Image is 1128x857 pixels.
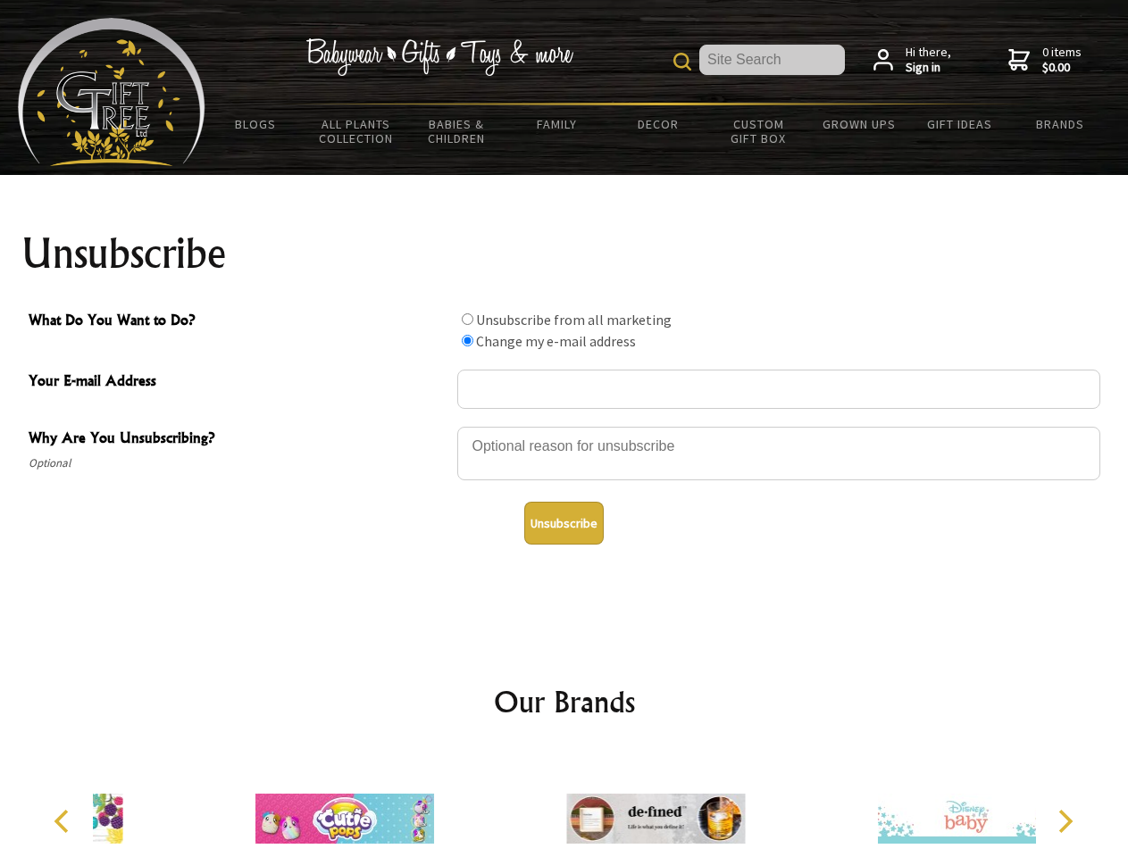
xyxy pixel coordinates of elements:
[808,105,909,143] a: Grown Ups
[1008,45,1082,76] a: 0 items$0.00
[906,45,951,76] span: Hi there,
[36,680,1093,723] h2: Our Brands
[462,313,473,325] input: What Do You Want to Do?
[1045,802,1084,841] button: Next
[476,311,672,329] label: Unsubscribe from all marketing
[305,38,573,76] img: Babywear - Gifts - Toys & more
[607,105,708,143] a: Decor
[524,502,604,545] button: Unsubscribe
[708,105,809,157] a: Custom Gift Box
[1042,60,1082,76] strong: $0.00
[21,232,1107,275] h1: Unsubscribe
[457,370,1100,409] input: Your E-mail Address
[873,45,951,76] a: Hi there,Sign in
[673,53,691,71] img: product search
[1042,44,1082,76] span: 0 items
[507,105,608,143] a: Family
[909,105,1010,143] a: Gift Ideas
[29,427,448,453] span: Why Are You Unsubscribing?
[457,427,1100,480] textarea: Why Are You Unsubscribing?
[699,45,845,75] input: Site Search
[18,18,205,166] img: Babyware - Gifts - Toys and more...
[205,105,306,143] a: BLOGS
[462,335,473,346] input: What Do You Want to Do?
[29,309,448,335] span: What Do You Want to Do?
[1010,105,1111,143] a: Brands
[29,370,448,395] span: Your E-mail Address
[476,332,636,350] label: Change my e-mail address
[306,105,407,157] a: All Plants Collection
[906,60,951,76] strong: Sign in
[406,105,507,157] a: Babies & Children
[45,802,84,841] button: Previous
[29,453,448,474] span: Optional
